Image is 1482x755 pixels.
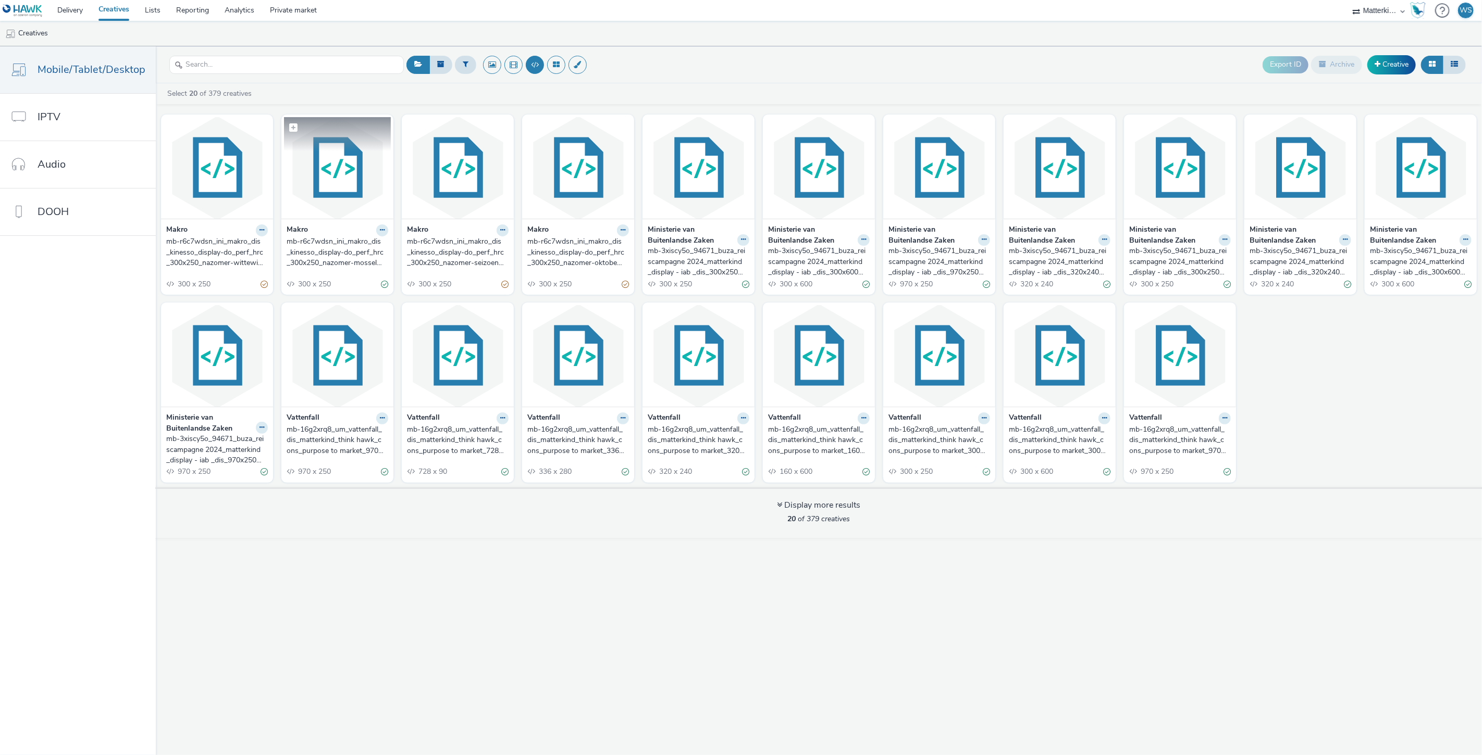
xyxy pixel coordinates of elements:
div: Valid [1464,279,1472,290]
img: Hawk Academy [1410,2,1426,19]
strong: Vattenfall [648,412,681,424]
div: mb-r6c7wdsn_ini_makro_dis_kinesso_display-do_perf_hrc_300x250_nazomer-wittewijn_tag:D428622447 [166,236,264,268]
a: mb-16g2xrq8_um_vattenfall_dis_matterkind_think hawk_cons_purpose to market_336x280_think-vrouw-gr... [527,424,629,456]
span: Mobile/Tablet/Desktop [38,62,145,77]
div: mb-3xiscy5o_94671_buza_reiscampagne 2024_matterkind_display - iab _dis_300x250_reisadvies_traffic... [648,246,745,278]
a: mb-3xiscy5o_94671_buza_reiscampagne 2024_matterkind_display - iab _dis_300x600_reisadvies_traffic... [768,246,870,278]
div: Valid [862,279,870,290]
div: Valid [261,467,268,477]
a: Select of 379 creatives [166,89,256,98]
span: 160 x 600 [779,467,812,476]
a: mb-16g2xrq8_um_vattenfall_dis_matterkind_think hawk_cons_purpose to market_728x90_think-vrouw-gro... [407,424,509,456]
div: Valid [1224,279,1231,290]
span: 300 x 250 [297,279,331,289]
span: 970 x 250 [177,467,211,476]
span: 336 x 280 [538,467,572,476]
a: mb-3xiscy5o_94671_buza_reiscampagne 2024_matterkind_display - iab _dis_970x250_reisadvies_traffic... [166,434,268,465]
a: mb-r6c7wdsn_ini_makro_dis_kinesso_display-do_perf_hrc_300x250_nazomer-seizoensgroente_tag:D428239046 [407,236,509,268]
div: mb-3xiscy5o_94671_buza_reiscampagne 2024_matterkind_display - iab _dis_970x250_douaneregels_traff... [888,246,986,278]
strong: Vattenfall [768,412,801,424]
strong: 20 [788,514,796,524]
div: mb-3xiscy5o_94671_buza_reiscampagne 2024_matterkind_display - iab _dis_300x600_douaneregels_traff... [1370,246,1467,278]
span: 300 x 600 [779,279,812,289]
img: mb-3xiscy5o_94671_buza_reiscampagne 2024_matterkind_display - iab _dis_300x250_douaneregels_traff... [1127,117,1233,219]
img: mb-3xiscy5o_94671_buza_reiscampagne 2024_matterkind_display - iab _dis_970x250_reisadvies_traffic... [164,305,270,407]
strong: Vattenfall [407,412,440,424]
img: mb-16g2xrq8_um_vattenfall_dis_matterkind_think hawk_cons_purpose to market_300x600_think-vrouw-gr... [1006,305,1113,407]
img: mb-r6c7wdsn_ini_makro_dis_kinesso_display-do_perf_hrc_300x250_nazomer-wittewijn_tag:D428622447 vi... [164,117,270,219]
div: Valid [622,467,629,477]
span: 300 x 600 [1380,279,1414,289]
img: mobile [5,29,16,39]
img: mb-16g2xrq8_um_vattenfall_dis_matterkind_think hawk_cons_purpose to market_970x250_think-man-witt... [1127,305,1233,407]
div: mb-16g2xrq8_um_vattenfall_dis_matterkind_think hawk_cons_purpose to market_728x90_think-vrouw-gro... [407,424,504,456]
span: 300 x 250 [1140,279,1174,289]
div: Valid [501,467,509,477]
button: Table [1443,56,1466,73]
span: 970 x 250 [1140,467,1174,476]
div: Valid [862,467,870,477]
div: Partially valid [622,279,629,290]
span: IPTV [38,109,60,124]
span: 300 x 250 [177,279,211,289]
strong: Ministerie van Buitenlandse Zaken [1250,224,1337,246]
div: mb-3xiscy5o_94671_buza_reiscampagne 2024_matterkind_display - iab _dis_970x250_reisadvies_traffic... [166,434,264,465]
img: mb-16g2xrq8_um_vattenfall_dis_matterkind_think hawk_cons_purpose to market_320x240_think-vrouw-gr... [645,305,752,407]
span: 300 x 250 [899,467,933,476]
img: mb-16g2xrq8_um_vattenfall_dis_matterkind_think hawk_cons_purpose to market_300x250_think-vrouw-gr... [886,305,993,407]
div: Valid [1224,467,1231,477]
div: Valid [381,279,388,290]
span: 728 x 90 [417,467,447,476]
a: mb-3xiscy5o_94671_buza_reiscampagne 2024_matterkind_display - iab _dis_320x240_douaneregels_traff... [1250,246,1351,278]
div: Valid [983,279,990,290]
strong: Vattenfall [287,412,319,424]
strong: Makro [166,224,188,236]
div: mb-3xiscy5o_94671_buza_reiscampagne 2024_matterkind_display - iab _dis_320x240_douaneregels_traff... [1250,246,1347,278]
span: Audio [38,157,66,172]
strong: Ministerie van Buitenlandse Zaken [768,224,855,246]
button: Archive [1311,56,1362,73]
span: 320 x 240 [1019,279,1053,289]
a: mb-r6c7wdsn_ini_makro_dis_kinesso_display-do_perf_hrc_300x250_nazomer-mosseloester_tag:D428622435 [287,236,388,268]
button: Export ID [1263,56,1308,73]
span: DOOH [38,204,69,219]
div: Partially valid [261,279,268,290]
a: mb-3xiscy5o_94671_buza_reiscampagne 2024_matterkind_display - iab _dis_320x240_reisadvies_traffic... [1009,246,1110,278]
img: mb-3xiscy5o_94671_buza_reiscampagne 2024_matterkind_display - iab _dis_300x600_reisadvies_traffic... [765,117,872,219]
a: mb-16g2xrq8_um_vattenfall_dis_matterkind_think hawk_cons_purpose to market_300x250_think-vrouw-gr... [888,424,990,456]
img: mb-r6c7wdsn_ini_makro_dis_kinesso_display-do_perf_hrc_300x250_nazomer-oktoberfest_tag:D428237123 ... [525,117,632,219]
img: mb-16g2xrq8_um_vattenfall_dis_matterkind_think hawk_cons_purpose to market_336x280_think-vrouw-gr... [525,305,632,407]
span: 320 x 240 [1260,279,1294,289]
a: mb-3xiscy5o_94671_buza_reiscampagne 2024_matterkind_display - iab _dis_300x250_douaneregels_traff... [1129,246,1231,278]
div: mb-3xiscy5o_94671_buza_reiscampagne 2024_matterkind_display - iab _dis_300x600_reisadvies_traffic... [768,246,866,278]
span: 300 x 600 [1019,467,1053,476]
img: mb-r6c7wdsn_ini_makro_dis_kinesso_display-do_perf_hrc_300x250_nazomer-seizoensgroente_tag:D428239... [404,117,511,219]
strong: Ministerie van Buitenlandse Zaken [888,224,975,246]
div: Valid [742,279,749,290]
img: mb-3xiscy5o_94671_buza_reiscampagne 2024_matterkind_display - iab _dis_300x600_douaneregels_traff... [1367,117,1474,219]
a: mb-r6c7wdsn_ini_makro_dis_kinesso_display-do_perf_hrc_300x250_nazomer-oktoberfest_tag:D428237123 [527,236,629,268]
a: mb-3xiscy5o_94671_buza_reiscampagne 2024_matterkind_display - iab _dis_300x250_reisadvies_traffic... [648,246,749,278]
strong: 20 [189,89,197,98]
img: mb-3xiscy5o_94671_buza_reiscampagne 2024_matterkind_display - iab _dis_970x250_douaneregels_traff... [886,117,993,219]
strong: Makro [527,224,549,236]
div: mb-16g2xrq8_um_vattenfall_dis_matterkind_think hawk_cons_purpose to market_320x240_think-vrouw-gr... [648,424,745,456]
strong: Ministerie van Buitenlandse Zaken [1129,224,1216,246]
span: 970 x 250 [899,279,933,289]
a: mb-16g2xrq8_um_vattenfall_dis_matterkind_think hawk_cons_purpose to market_970x250_think-man-witt... [1129,424,1231,456]
div: mb-r6c7wdsn_ini_makro_dis_kinesso_display-do_perf_hrc_300x250_nazomer-oktoberfest_tag:D428237123 [527,236,625,268]
div: mb-16g2xrq8_um_vattenfall_dis_matterkind_think hawk_cons_purpose to market_300x600_think-vrouw-gr... [1009,424,1106,456]
strong: Ministerie van Buitenlandse Zaken [648,224,735,246]
div: Partially valid [501,279,509,290]
img: mb-16g2xrq8_um_vattenfall_dis_matterkind_think hawk_cons_purpose to market_160x600_think-vrouw-gr... [765,305,872,407]
div: mb-16g2xrq8_um_vattenfall_dis_matterkind_think hawk_cons_purpose to market_336x280_think-vrouw-gr... [527,424,625,456]
strong: Vattenfall [1009,412,1042,424]
div: mb-3xiscy5o_94671_buza_reiscampagne 2024_matterkind_display - iab _dis_300x250_douaneregels_traff... [1129,246,1227,278]
img: mb-r6c7wdsn_ini_makro_dis_kinesso_display-do_perf_hrc_300x250_nazomer-mosseloester_tag:D428622435... [284,117,391,219]
strong: Vattenfall [1129,412,1162,424]
div: Valid [742,467,749,477]
div: Valid [381,467,388,477]
a: Hawk Academy [1410,2,1430,19]
button: Grid [1421,56,1443,73]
